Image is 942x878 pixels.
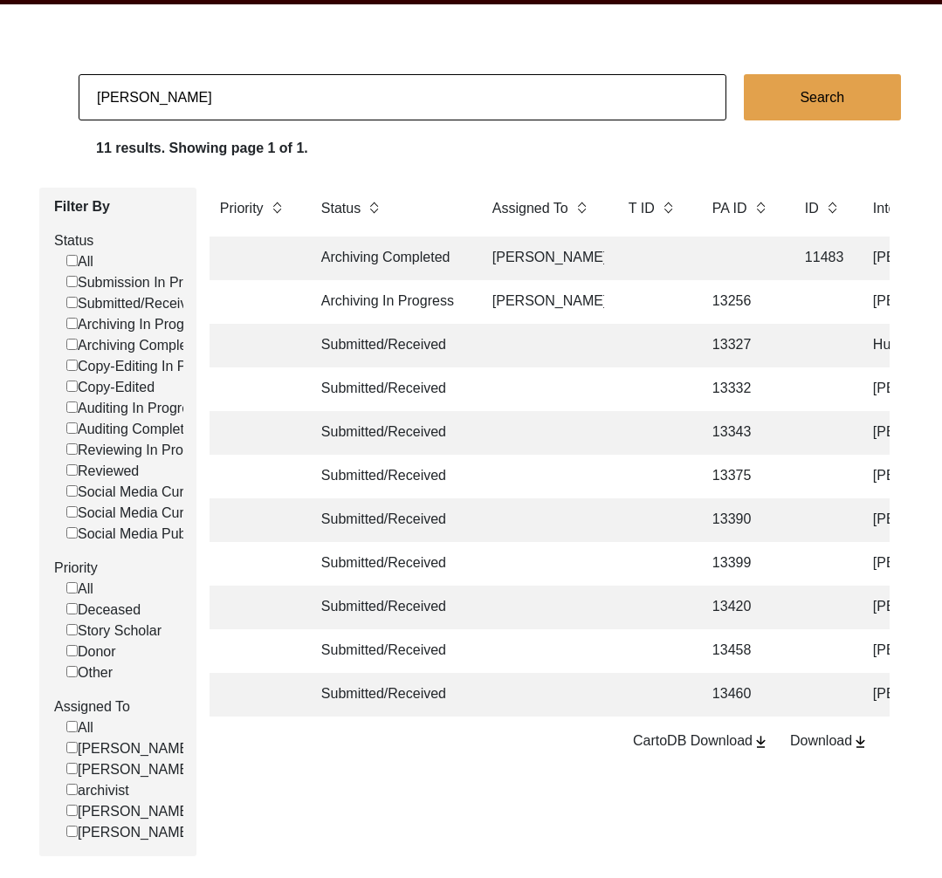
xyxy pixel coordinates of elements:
[702,280,780,324] td: 13256
[66,524,223,545] label: Social Media Published
[311,542,468,586] td: Submitted/Received
[66,801,193,822] label: [PERSON_NAME]
[321,198,361,219] label: Status
[66,272,225,293] label: Submission In Progress
[702,324,780,367] td: 13327
[662,198,674,217] img: sort-button.png
[66,503,211,524] label: Social Media Curated
[54,696,183,717] label: Assigned To
[220,198,264,219] label: Priority
[66,763,78,774] input: [PERSON_NAME]
[66,784,78,795] input: archivist
[66,826,78,837] input: [PERSON_NAME]
[66,381,78,392] input: Copy-Edited
[66,398,203,419] label: Auditing In Progress
[66,621,162,641] label: Story Scholar
[66,527,78,538] input: Social Media Published
[66,721,78,732] input: All
[753,734,769,750] img: download-button.png
[794,237,849,280] td: 11483
[66,485,78,497] input: Social Media Curation In Progress
[702,629,780,673] td: 13458
[702,411,780,455] td: 13343
[492,198,568,219] label: Assigned To
[66,318,78,329] input: Archiving In Progress
[482,280,604,324] td: [PERSON_NAME]
[702,455,780,498] td: 13375
[311,498,468,542] td: Submitted/Received
[702,542,780,586] td: 13399
[805,198,819,219] label: ID
[66,805,78,816] input: [PERSON_NAME]
[66,377,155,398] label: Copy-Edited
[311,629,468,673] td: Submitted/Received
[629,198,655,219] label: T ID
[311,280,468,324] td: Archiving In Progress
[311,586,468,629] td: Submitted/Received
[271,198,283,217] img: sort-button.png
[311,324,468,367] td: Submitted/Received
[66,356,233,377] label: Copy-Editing In Progress
[66,443,78,455] input: Reviewing In Progress
[712,198,747,219] label: PA ID
[66,624,78,635] input: Story Scholar
[66,464,78,476] input: Reviewed
[66,742,78,753] input: [PERSON_NAME]
[66,717,93,738] label: All
[702,498,780,542] td: 13390
[790,731,869,751] div: Download
[575,198,588,217] img: sort-button.png
[66,662,113,683] label: Other
[66,645,78,656] input: Donor
[54,230,183,251] label: Status
[66,314,210,335] label: Archiving In Progress
[826,198,838,217] img: sort-button.png
[66,461,139,482] label: Reviewed
[702,586,780,629] td: 13420
[66,335,207,356] label: Archiving Completed
[66,251,93,272] label: All
[66,582,78,593] input: All
[311,455,468,498] td: Submitted/Received
[66,422,78,434] input: Auditing Completed
[311,237,468,280] td: Archiving Completed
[754,198,767,217] img: sort-button.png
[66,297,78,308] input: Submitted/Received
[66,600,141,621] label: Deceased
[852,734,869,750] img: download-button.png
[66,822,193,843] label: [PERSON_NAME]
[66,293,203,314] label: Submitted/Received
[311,367,468,411] td: Submitted/Received
[482,237,604,280] td: [PERSON_NAME]
[96,138,308,159] label: 11 results. Showing page 1 of 1.
[66,255,78,266] input: All
[66,482,290,503] label: Social Media Curation In Progress
[54,558,183,579] label: Priority
[66,759,193,780] label: [PERSON_NAME]
[311,673,468,717] td: Submitted/Received
[79,74,726,120] input: Search...
[66,780,129,801] label: archivist
[633,731,769,751] div: CartoDB Download
[311,411,468,455] td: Submitted/Received
[66,603,78,614] input: Deceased
[368,198,380,217] img: sort-button.png
[66,641,116,662] label: Donor
[744,74,901,120] button: Search
[66,276,78,287] input: Submission In Progress
[54,196,183,217] label: Filter By
[66,440,217,461] label: Reviewing In Progress
[66,666,78,677] input: Other
[66,506,78,518] input: Social Media Curated
[702,673,780,717] td: 13460
[66,360,78,371] input: Copy-Editing In Progress
[702,367,780,411] td: 13332
[66,579,93,600] label: All
[66,339,78,350] input: Archiving Completed
[66,738,193,759] label: [PERSON_NAME]
[66,401,78,413] input: Auditing In Progress
[66,419,200,440] label: Auditing Completed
